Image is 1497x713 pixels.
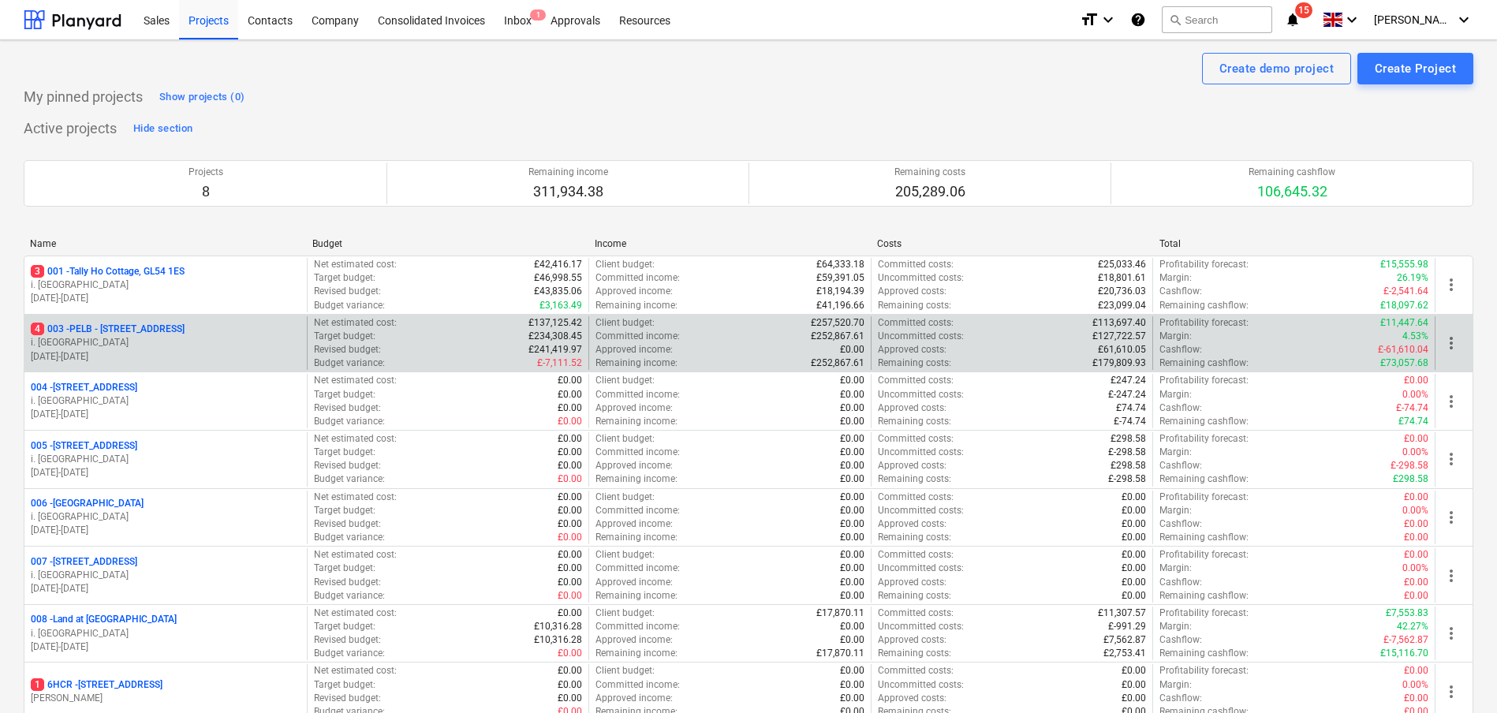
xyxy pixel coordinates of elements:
[1397,620,1428,633] p: 42.27%
[1122,562,1146,575] p: £0.00
[595,562,680,575] p: Committed income :
[31,640,301,654] p: [DATE] - [DATE]
[129,116,196,141] button: Hide section
[878,343,946,356] p: Approved costs :
[840,548,864,562] p: £0.00
[878,285,946,298] p: Approved costs :
[1159,343,1202,356] p: Cashflow :
[1404,576,1428,589] p: £0.00
[1442,450,1461,468] span: more_vert
[840,459,864,472] p: £0.00
[1122,504,1146,517] p: £0.00
[1295,2,1312,18] span: 15
[1159,459,1202,472] p: Cashflow :
[1404,432,1428,446] p: £0.00
[1402,388,1428,401] p: 0.00%
[840,415,864,428] p: £0.00
[595,316,655,330] p: Client budget :
[31,524,301,537] p: [DATE] - [DATE]
[840,531,864,544] p: £0.00
[1375,58,1456,79] div: Create Project
[1159,562,1192,575] p: Margin :
[1442,508,1461,527] span: more_vert
[1122,491,1146,504] p: £0.00
[558,374,582,387] p: £0.00
[31,323,185,336] p: 003 - PELB - [STREET_ADDRESS]
[1122,576,1146,589] p: £0.00
[595,299,678,312] p: Remaining income :
[894,182,965,201] p: 205,289.06
[534,258,582,271] p: £42,416.17
[878,548,954,562] p: Committed costs :
[878,432,954,446] p: Committed costs :
[816,258,864,271] p: £64,333.18
[314,330,375,343] p: Target budget :
[1122,548,1146,562] p: £0.00
[1108,388,1146,401] p: £-247.24
[878,316,954,330] p: Committed costs :
[1114,415,1146,428] p: £-74.74
[31,613,301,653] div: 008 -Land at [GEOGRAPHIC_DATA]i. [GEOGRAPHIC_DATA][DATE]-[DATE]
[878,388,964,401] p: Uncommitted costs :
[878,562,964,575] p: Uncommitted costs :
[1380,258,1428,271] p: £15,555.98
[30,238,300,249] div: Name
[1159,415,1249,428] p: Remaining cashflow :
[878,258,954,271] p: Committed costs :
[1454,10,1473,29] i: keyboard_arrow_down
[1092,316,1146,330] p: £113,697.40
[1442,334,1461,353] span: more_vert
[312,238,582,249] div: Budget
[314,576,381,589] p: Revised budget :
[31,582,301,595] p: [DATE] - [DATE]
[1098,299,1146,312] p: £23,099.04
[31,569,301,582] p: i. [GEOGRAPHIC_DATA]
[31,466,301,480] p: [DATE] - [DATE]
[31,394,301,408] p: i. [GEOGRAPHIC_DATA]
[314,531,385,544] p: Budget variance :
[31,323,301,363] div: 4003 -PELB - [STREET_ADDRESS]i. [GEOGRAPHIC_DATA][DATE]-[DATE]
[1159,491,1249,504] p: Profitability forecast :
[1159,299,1249,312] p: Remaining cashflow :
[314,258,397,271] p: Net estimated cost :
[31,678,301,705] div: 16HCR -[STREET_ADDRESS][PERSON_NAME]
[1396,401,1428,415] p: £-74.74
[816,607,864,620] p: £17,870.11
[558,446,582,459] p: £0.00
[1159,504,1192,517] p: Margin :
[31,439,137,453] p: 005 - [STREET_ADDRESS]
[595,258,655,271] p: Client budget :
[1111,432,1146,446] p: £298.58
[595,330,680,343] p: Committed income :
[840,504,864,517] p: £0.00
[189,166,223,179] p: Projects
[1442,624,1461,643] span: more_vert
[314,299,385,312] p: Budget variance :
[1130,10,1146,29] i: Knowledge base
[878,576,946,589] p: Approved costs :
[314,356,385,370] p: Budget variance :
[595,432,655,446] p: Client budget :
[1402,330,1428,343] p: 4.53%
[314,589,385,603] p: Budget variance :
[1374,13,1453,26] span: [PERSON_NAME]
[595,491,655,504] p: Client budget :
[878,607,954,620] p: Committed costs :
[31,336,301,349] p: i. [GEOGRAPHIC_DATA]
[189,182,223,201] p: 8
[1098,258,1146,271] p: £25,033.46
[595,388,680,401] p: Committed income :
[558,432,582,446] p: £0.00
[558,576,582,589] p: £0.00
[840,633,864,647] p: £0.00
[1404,531,1428,544] p: £0.00
[314,446,375,459] p: Target budget :
[1159,356,1249,370] p: Remaining cashflow :
[314,415,385,428] p: Budget variance :
[878,330,964,343] p: Uncommitted costs :
[24,119,117,138] p: Active projects
[1380,299,1428,312] p: £18,097.62
[1122,589,1146,603] p: £0.00
[528,182,608,201] p: 311,934.38
[558,531,582,544] p: £0.00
